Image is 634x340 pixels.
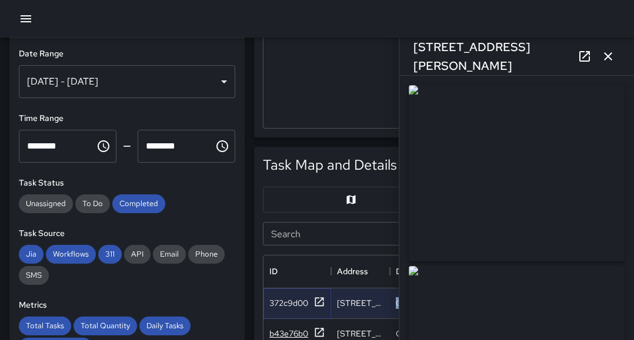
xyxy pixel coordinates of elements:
[19,270,49,280] span: SMS
[337,328,384,339] div: 4900 John Mccormack Rd NE
[269,297,308,309] div: 372c9d00
[211,134,234,158] button: Choose time, selected time is 11:59 PM
[92,134,115,158] button: Choose time, selected time is 12:00 AM
[345,194,357,206] svg: Map
[139,317,191,335] div: Daily Tasks
[19,48,235,60] h6: Date Range
[74,321,137,331] span: Total Quantity
[188,249,225,259] span: Phone
[98,245,122,264] div: 311
[98,249,122,259] span: 311
[263,255,331,288] div: ID
[19,317,71,335] div: Total Tasks
[112,194,165,213] div: Completed
[337,255,368,288] div: Address
[19,112,235,125] h6: Time Range
[19,194,73,213] div: Unassigned
[153,249,186,259] span: Email
[46,249,96,259] span: Workflows
[153,245,186,264] div: Email
[263,156,397,174] h5: Task Map and Details
[19,321,71,331] span: Total Tasks
[269,296,325,311] button: 372c9d00
[263,187,440,213] button: Map
[75,194,110,213] div: To Do
[396,328,428,339] div: Cleaning
[337,297,384,309] div: 4902 Bates Road Northeast
[19,249,44,259] span: Jia
[75,198,110,208] span: To Do
[124,249,151,259] span: API
[269,255,278,288] div: ID
[124,245,151,264] div: API
[19,266,49,285] div: SMS
[396,297,428,309] div: Cleaning
[19,245,44,264] div: Jia
[46,245,96,264] div: Workflows
[19,177,235,190] h6: Task Status
[19,65,235,98] div: [DATE] - [DATE]
[19,299,235,312] h6: Metrics
[139,321,191,331] span: Daily Tasks
[269,328,308,339] div: b43e76b0
[74,317,137,335] div: Total Quantity
[331,255,390,288] div: Address
[19,198,73,208] span: Unassigned
[188,245,225,264] div: Phone
[19,227,235,240] h6: Task Source
[112,198,165,208] span: Completed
